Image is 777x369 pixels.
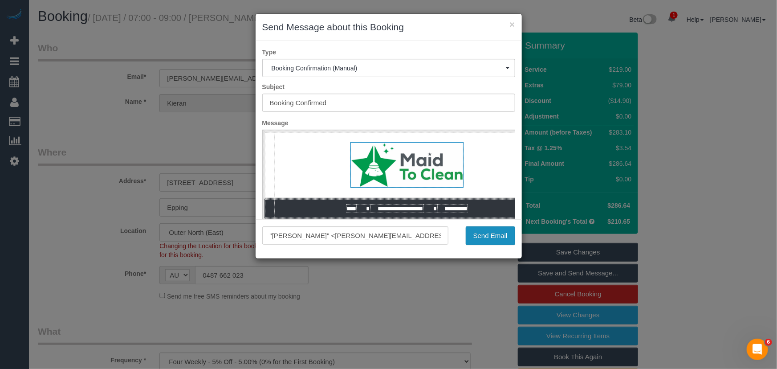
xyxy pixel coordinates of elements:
[256,82,522,91] label: Subject
[466,226,515,245] button: Send Email
[509,20,515,29] button: ×
[262,20,515,34] h3: Send Message about this Booking
[747,339,768,360] iframe: Intercom live chat
[765,339,772,346] span: 6
[262,59,515,77] button: Booking Confirmation (Manual)
[262,94,515,112] input: Subject
[272,65,506,72] span: Booking Confirmation (Manual)
[256,119,522,127] label: Message
[263,130,515,269] iframe: Rich Text Editor, editor1
[256,48,522,57] label: Type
